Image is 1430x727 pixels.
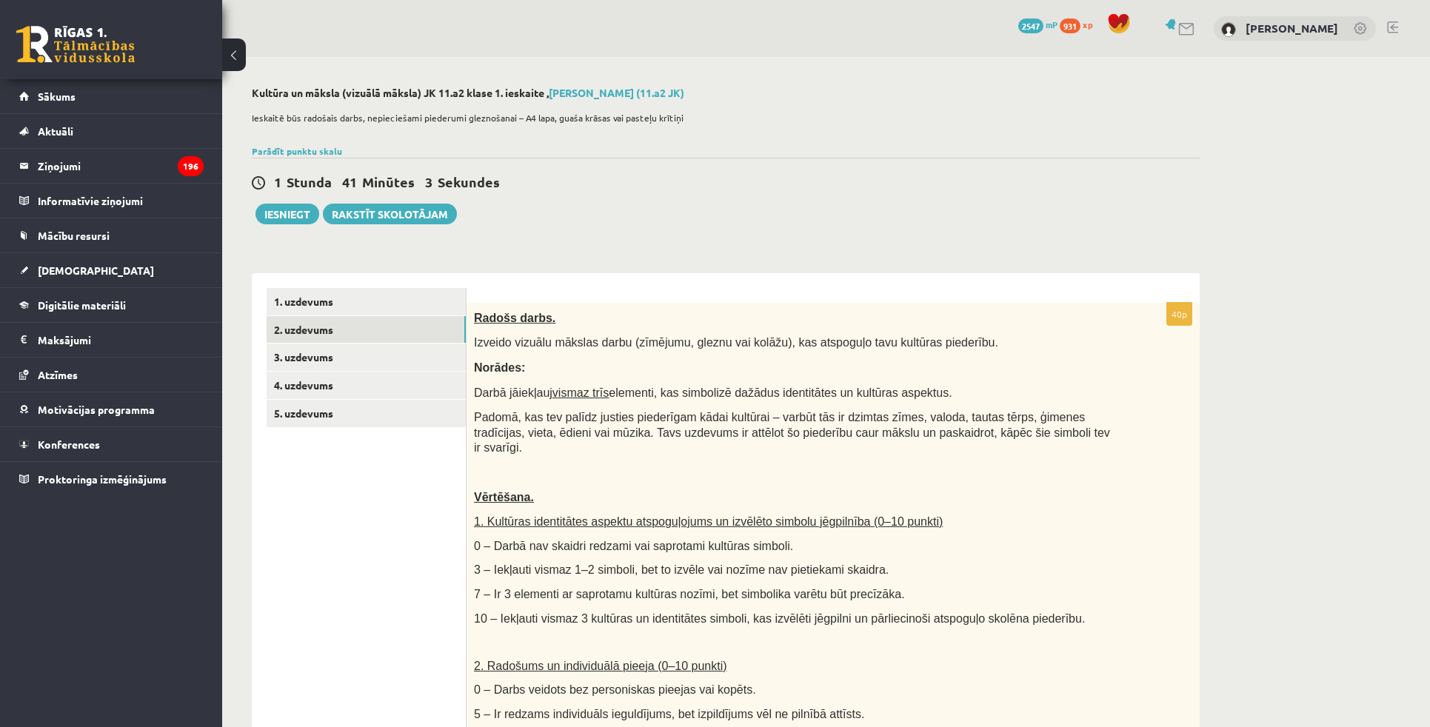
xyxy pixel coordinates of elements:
[19,218,204,252] a: Mācību resursi
[19,427,204,461] a: Konferences
[255,204,319,224] button: Iesniegt
[1246,21,1338,36] a: [PERSON_NAME]
[1083,19,1092,30] span: xp
[342,173,357,190] span: 41
[474,563,889,576] span: 3 – Iekļauti vismaz 1–2 simboli, bet to izvēle vai nozīme nav pietiekami skaidra.
[274,173,281,190] span: 1
[1046,19,1058,30] span: mP
[38,229,110,242] span: Mācību resursi
[178,156,204,176] i: 196
[19,184,204,218] a: Informatīvie ziņojumi
[19,392,204,426] a: Motivācijas programma
[474,491,534,503] span: Vērtēšana.
[38,149,204,183] legend: Ziņojumi
[474,515,943,528] span: 1. Kultūras identitātes aspektu atspoguļojums un izvēlēto simbolu jēgpilnība (0–10 punkti)
[38,264,154,277] span: [DEMOGRAPHIC_DATA]
[38,472,167,486] span: Proktoringa izmēģinājums
[267,316,466,344] a: 2. uzdevums
[474,540,793,552] span: 0 – Darbā nav skaidri redzami vai saprotami kultūras simboli.
[252,145,342,157] a: Parādīt punktu skalu
[438,173,500,190] span: Sekundes
[1018,19,1043,33] span: 2547
[1060,19,1100,30] a: 931 xp
[19,253,204,287] a: [DEMOGRAPHIC_DATA]
[19,288,204,322] a: Digitālie materiāli
[474,588,905,600] span: 7 – Ir 3 elementi ar saprotamu kultūras nozīmi, bet simbolika varētu būt precīzāka.
[267,288,466,315] a: 1. uzdevums
[19,323,204,357] a: Maksājumi
[19,149,204,183] a: Ziņojumi196
[267,344,466,371] a: 3. uzdevums
[474,361,525,374] span: Norādes:
[425,173,432,190] span: 3
[1166,302,1192,326] p: 40p
[38,298,126,312] span: Digitālie materiāli
[549,86,684,99] a: [PERSON_NAME] (11.a2 JK)
[474,612,1085,625] span: 10 – Iekļauti vismaz 3 kultūras un identitātes simboli, kas izvēlēti jēgpilni un pārliecinoši ats...
[38,368,78,381] span: Atzīmes
[38,438,100,451] span: Konferences
[362,173,415,190] span: Minūtes
[19,358,204,392] a: Atzīmes
[38,90,76,103] span: Sākums
[474,411,1110,454] span: Padomā, kas tev palīdz justies piederīgam kādai kultūrai – varbūt tās ir dzimtas zīmes, valoda, t...
[38,124,73,138] span: Aktuāli
[474,386,952,399] span: Darbā jāiekļauj elementi, kas simbolizē dažādus identitātes un kultūras aspektus.
[1221,22,1236,37] img: Viktorija Pfeifere
[287,173,332,190] span: Stunda
[1060,19,1080,33] span: 931
[474,708,864,720] span: 5 – Ir redzams individuāls ieguldījums, bet izpildījums vēl ne pilnībā attīsts.
[19,114,204,148] a: Aktuāli
[474,660,727,672] span: 2. Radošums un individuālā pieeja (0–10 punkti)
[267,400,466,427] a: 5. uzdevums
[38,403,155,416] span: Motivācijas programma
[323,204,457,224] a: Rakstīt skolotājam
[19,79,204,113] a: Sākums
[1018,19,1058,30] a: 2547 mP
[474,336,998,349] span: Izveido vizuālu mākslas darbu (zīmējumu, gleznu vai kolāžu), kas atspoguļo tavu kultūras piederību.
[252,111,1192,124] p: Ieskaitē būs radošais darbs, nepieciešami piederumi gleznošanai – A4 lapa, guaša krāsas vai paste...
[38,184,204,218] legend: Informatīvie ziņojumi
[16,26,135,63] a: Rīgas 1. Tālmācības vidusskola
[267,372,466,399] a: 4. uzdevums
[474,683,756,696] span: 0 – Darbs veidots bez personiskas pieejas vai kopēts.
[38,323,204,357] legend: Maksājumi
[252,87,1200,99] h2: Kultūra un māksla (vizuālā māksla) JK 11.a2 klase 1. ieskaite ,
[552,386,609,399] u: vismaz trīs
[474,312,555,324] span: Radošs darbs.
[19,462,204,496] a: Proktoringa izmēģinājums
